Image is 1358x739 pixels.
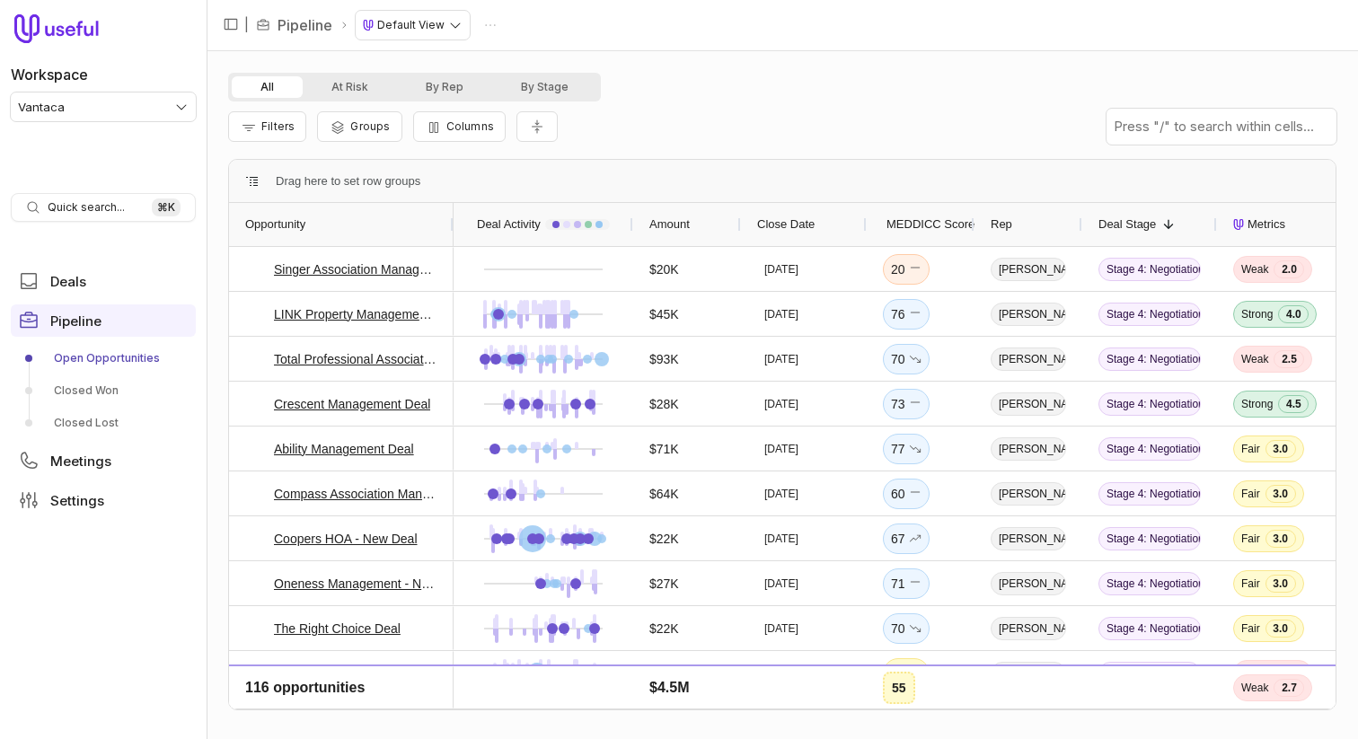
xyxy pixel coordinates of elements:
span: [PERSON_NAME] [991,707,1066,730]
span: Fair [1241,576,1260,591]
button: Columns [413,111,506,142]
span: Fair [1241,442,1260,456]
span: 3.0 [1265,485,1296,503]
span: Drag here to set row groups [276,171,420,192]
span: [PERSON_NAME] [991,572,1066,595]
button: At Risk [303,76,397,98]
a: Crescent Management Deal [274,393,430,415]
span: Fair [1241,532,1260,546]
span: Stage 4: Negotiation [1098,348,1201,371]
button: Collapse sidebar [217,11,244,38]
a: [PERSON_NAME] Management - New Deal [274,708,437,729]
span: Fair [1241,621,1260,636]
button: All [232,76,303,98]
span: 3.0 [1265,530,1296,548]
button: Filter Pipeline [228,111,306,142]
span: [PERSON_NAME] [991,392,1066,416]
span: 2.5 [1274,664,1304,682]
span: Stage 3: Confirmation [1098,662,1201,685]
span: Stage 4: Negotiation [1098,482,1201,506]
span: $93K [649,348,679,370]
div: 77 [891,438,921,460]
span: Opportunity [245,214,305,235]
span: Rep [991,214,1012,235]
a: Pipeline [278,14,332,36]
span: No change [909,573,921,594]
button: By Stage [492,76,597,98]
span: $138K [649,663,685,684]
span: Stage 4: Negotiation [1098,392,1201,416]
span: Stage 3: Confirmation [1098,707,1201,730]
span: $64K [649,483,679,505]
time: [DATE] [764,532,798,546]
time: [DATE] [764,352,798,366]
span: No change [909,483,921,505]
time: [DATE] [764,262,798,277]
span: | [244,14,249,36]
div: 71 [891,573,921,594]
div: 67 [891,528,921,550]
span: $45K [649,304,679,325]
button: By Rep [397,76,492,98]
span: Weak [1241,262,1268,277]
a: Coopers HOA - New Deal [274,528,418,550]
span: Meetings [50,454,111,468]
span: [PERSON_NAME] [991,662,1066,685]
span: Stage 4: Negotiation [1098,572,1201,595]
span: No change [909,259,921,280]
span: Deal Activity [477,214,541,235]
span: Stage 4: Negotiation [1098,303,1201,326]
a: Settings [11,484,196,516]
span: Strong [1241,307,1273,321]
time: [DATE] [764,307,798,321]
button: Actions [477,12,504,39]
span: 2.5 [1274,350,1304,368]
span: [PERSON_NAME] [991,617,1066,640]
a: Pipeline [11,304,196,337]
span: Fair [1241,487,1260,501]
div: 76 [891,304,921,325]
a: The Right Choice Deal [274,618,401,639]
a: LINK Property Management - New Deal [274,304,437,325]
a: Meetings [11,444,196,477]
span: Deals [50,275,86,288]
span: Deal Stage [1098,214,1156,235]
span: $53K [649,708,679,729]
div: MEDDICC Score [883,203,958,246]
a: Singer Association Management - New Deal [274,259,437,280]
a: Deals [11,265,196,297]
span: Groups [350,119,390,133]
span: 3.0 [1265,440,1296,458]
div: Pipeline submenu [11,344,196,437]
span: $71K [649,438,679,460]
span: 4.0 [1278,305,1309,323]
span: Stage 4: Negotiation [1098,258,1201,281]
kbd: ⌘ K [152,198,181,216]
a: Oneness Management - New Deal [274,573,437,594]
span: Stage 4: Negotiation [1098,527,1201,550]
span: [PERSON_NAME] [991,437,1066,461]
span: 2.0 [1274,260,1304,278]
div: 73 [891,393,921,415]
time: [DATE] [764,487,798,501]
span: Amount [649,214,690,235]
span: Columns [446,119,494,133]
label: Workspace [11,64,88,85]
span: $22K [649,618,679,639]
span: Stage 4: Negotiation [1098,437,1201,461]
span: No change [909,304,921,325]
a: Closed Lost [11,409,196,437]
span: Quick search... [48,200,125,215]
div: 60 [891,483,921,505]
span: Pipeline [50,314,101,328]
span: [PERSON_NAME] [991,303,1066,326]
span: Stage 4: Negotiation [1098,617,1201,640]
input: Press "/" to search within cells... [1107,109,1336,145]
time: [DATE] [764,442,798,456]
span: $27K [649,573,679,594]
time: [DATE] [764,397,798,411]
time: [DATE] [764,576,798,591]
span: $20K [649,259,679,280]
time: [DATE] [764,666,798,681]
span: Metrics [1248,214,1285,235]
